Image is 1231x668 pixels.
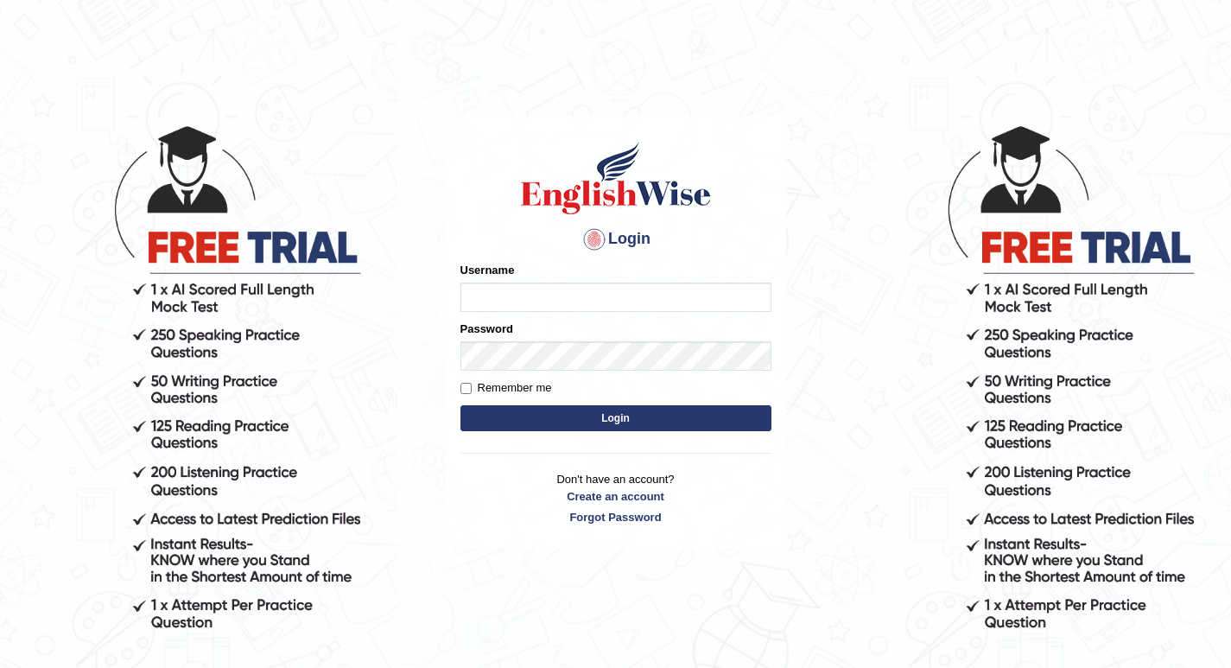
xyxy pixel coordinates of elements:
input: Remember me [460,383,472,394]
h4: Login [460,226,771,253]
p: Don't have an account? [460,471,771,525]
a: Forgot Password [460,509,771,525]
label: Username [460,262,515,278]
a: Create an account [460,488,771,505]
label: Password [460,321,513,337]
label: Remember me [460,379,552,397]
button: Login [460,405,771,431]
img: Logo of English Wise sign in for intelligent practice with AI [517,139,714,217]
